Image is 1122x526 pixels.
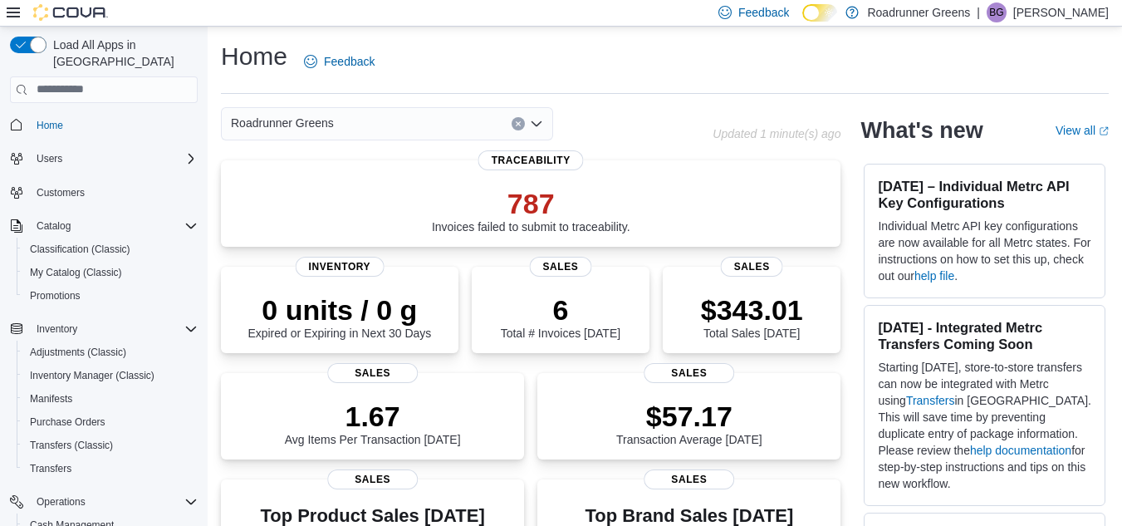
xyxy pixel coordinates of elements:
span: Feedback [738,4,789,21]
span: Sales [529,257,591,277]
span: Transfers (Classic) [30,439,113,452]
span: Classification (Classic) [30,243,130,256]
div: Avg Items Per Transaction [DATE] [285,400,461,446]
span: My Catalog (Classic) [30,266,122,279]
button: Inventory [3,317,204,341]
span: Inventory [30,319,198,339]
input: Dark Mode [802,4,837,22]
span: Customers [37,186,85,199]
button: Adjustments (Classic) [17,341,204,364]
button: Users [30,149,69,169]
span: Load All Apps in [GEOGRAPHIC_DATA] [47,37,198,70]
button: Open list of options [530,117,543,130]
div: Total Sales [DATE] [701,293,803,340]
span: Adjustments (Classic) [30,346,126,359]
span: Catalog [37,219,71,233]
h3: [DATE] – Individual Metrc API Key Configurations [878,178,1091,211]
span: Users [30,149,198,169]
span: Feedback [324,53,375,70]
span: Home [30,115,198,135]
span: Roadrunner Greens [231,113,334,133]
button: Manifests [17,387,204,410]
h3: Top Brand Sales [DATE] [585,506,793,526]
h2: What's new [860,117,982,144]
a: Purchase Orders [23,412,112,432]
span: Inventory Manager (Classic) [23,366,198,386]
img: Cova [33,4,108,21]
a: Feedback [297,45,381,78]
p: 1.67 [285,400,461,433]
p: Starting [DATE], store-to-store transfers can now be integrated with Metrc using in [GEOGRAPHIC_D... [878,359,1091,492]
a: Customers [30,183,91,203]
button: Home [3,113,204,137]
span: Sales [644,469,735,489]
span: Transfers (Classic) [23,435,198,455]
span: Home [37,119,63,132]
a: Transfers [23,459,78,479]
p: Updated 1 minute(s) ago [713,127,840,140]
button: Purchase Orders [17,410,204,434]
span: Classification (Classic) [23,239,198,259]
h1: Home [221,40,287,73]
button: Catalog [3,214,204,238]
span: Purchase Orders [30,415,105,429]
span: Transfers [30,462,71,475]
span: Customers [30,182,198,203]
p: | [977,2,980,22]
p: Individual Metrc API key configurations are now available for all Metrc states. For instructions ... [878,218,1091,284]
button: Inventory [30,319,84,339]
div: Transaction Average [DATE] [616,400,762,446]
button: Catalog [30,216,77,236]
span: Operations [30,492,198,512]
a: help file [914,269,954,283]
span: Inventory Manager (Classic) [30,369,154,382]
button: Transfers (Classic) [17,434,204,457]
a: Home [30,116,70,135]
button: Customers [3,180,204,204]
span: Promotions [30,289,81,302]
a: Adjustments (Classic) [23,342,133,362]
span: Purchase Orders [23,412,198,432]
div: Expired or Expiring in Next 30 Days [247,293,431,340]
a: Manifests [23,389,79,409]
a: View allExternal link [1056,124,1109,137]
span: Users [37,152,62,165]
a: Transfers [906,394,955,407]
a: help documentation [970,444,1071,457]
span: Sales [721,257,783,277]
div: Total # Invoices [DATE] [501,293,620,340]
p: [PERSON_NAME] [1013,2,1109,22]
p: 0 units / 0 g [247,293,431,327]
button: Operations [3,490,204,514]
svg: External link [1099,126,1109,136]
button: Transfers [17,457,204,480]
span: Adjustments (Classic) [23,342,198,362]
span: Inventory [296,257,385,277]
a: Transfers (Classic) [23,435,120,455]
button: Clear input [512,117,525,130]
a: Inventory Manager (Classic) [23,366,161,386]
span: BG [989,2,1003,22]
p: $57.17 [616,400,762,433]
div: Invoices failed to submit to traceability. [432,187,630,234]
div: Brisa Garcia [987,2,1007,22]
span: Sales [327,363,419,383]
p: 6 [501,293,620,327]
a: Promotions [23,286,87,306]
h3: [DATE] - Integrated Metrc Transfers Coming Soon [878,319,1091,352]
button: Inventory Manager (Classic) [17,364,204,387]
button: Classification (Classic) [17,238,204,261]
p: $343.01 [701,293,803,327]
h3: Top Product Sales [DATE] [234,506,511,526]
a: Classification (Classic) [23,239,137,259]
span: Promotions [23,286,198,306]
span: My Catalog (Classic) [23,263,198,283]
span: Manifests [23,389,198,409]
button: Users [3,147,204,170]
button: Promotions [17,284,204,307]
span: Operations [37,495,86,509]
span: Traceability [478,150,584,170]
p: Roadrunner Greens [867,2,970,22]
span: Manifests [30,392,72,406]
